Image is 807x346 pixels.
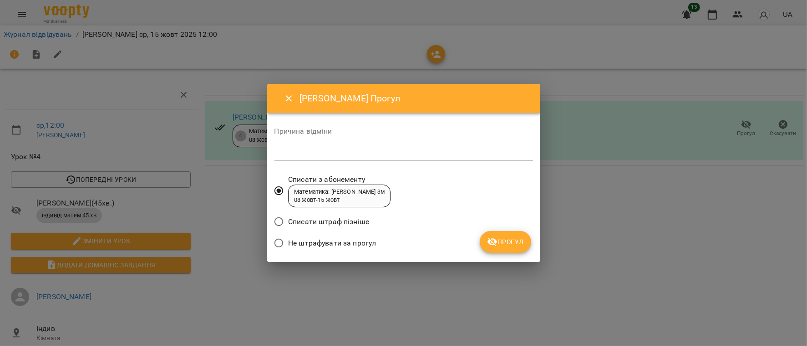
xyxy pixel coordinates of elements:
[480,231,531,253] button: Прогул
[288,238,376,249] span: Не штрафувати за прогул
[294,188,385,205] div: Математика: [PERSON_NAME] 3м 08 жовт - 15 жовт
[487,236,524,247] span: Прогул
[288,174,391,185] span: Списати з абонементу
[278,88,300,110] button: Close
[299,91,529,105] h6: [PERSON_NAME] Прогул
[288,216,369,227] span: Списати штраф пізніше
[274,128,533,135] label: Причина відміни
